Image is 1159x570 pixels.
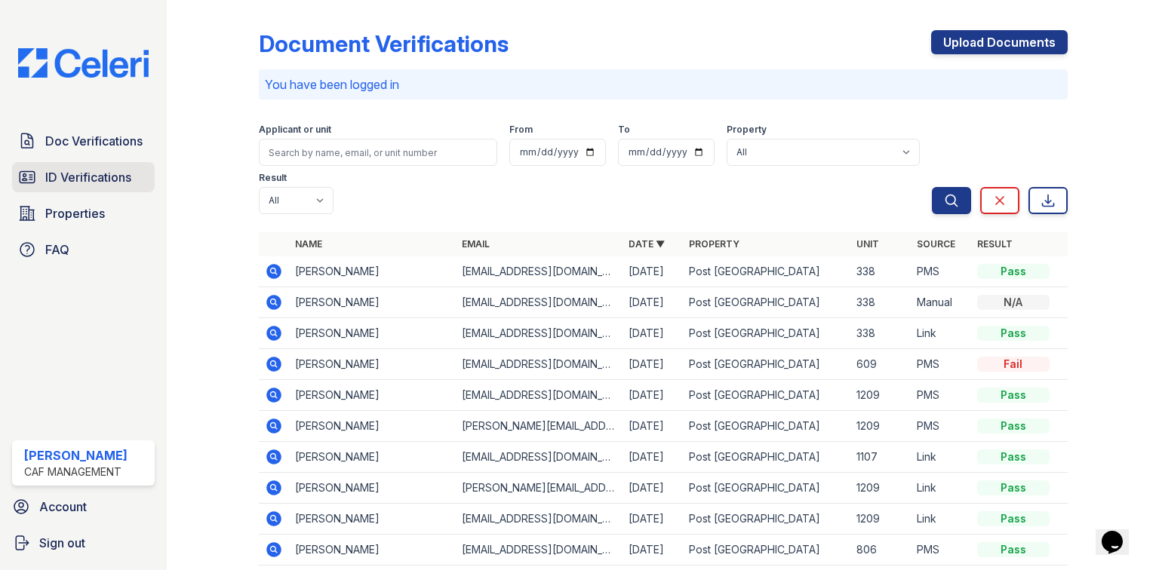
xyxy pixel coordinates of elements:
[1096,510,1144,555] iframe: chat widget
[683,349,850,380] td: Post [GEOGRAPHIC_DATA]
[977,418,1050,434] div: Pass
[977,480,1050,495] div: Pass
[977,357,1050,372] div: Fail
[623,504,683,535] td: [DATE]
[456,411,623,442] td: [PERSON_NAME][EMAIL_ADDRESS][DOMAIN_NAME]
[259,124,331,136] label: Applicant or unit
[623,535,683,565] td: [DATE]
[683,442,850,473] td: Post [GEOGRAPHIC_DATA]
[456,349,623,380] td: [EMAIL_ADDRESS][DOMAIN_NAME]
[977,388,1050,403] div: Pass
[977,264,1050,279] div: Pass
[456,535,623,565] td: [EMAIL_ADDRESS][DOMAIN_NAME]
[24,464,128,480] div: CAF Management
[289,473,456,504] td: [PERSON_NAME]
[911,473,971,504] td: Link
[911,318,971,349] td: Link
[289,535,456,565] td: [PERSON_NAME]
[6,492,161,522] a: Account
[456,380,623,411] td: [EMAIL_ADDRESS][DOMAIN_NAME]
[623,380,683,411] td: [DATE]
[629,238,665,250] a: Date ▼
[289,256,456,287] td: [PERSON_NAME]
[911,442,971,473] td: Link
[456,287,623,318] td: [EMAIL_ADDRESS][DOMAIN_NAME]
[917,238,955,250] a: Source
[623,411,683,442] td: [DATE]
[456,504,623,535] td: [EMAIL_ADDRESS][DOMAIN_NAME]
[456,442,623,473] td: [EMAIL_ADDRESS][DOMAIN_NAME]
[850,473,911,504] td: 1209
[39,498,87,516] span: Account
[265,75,1062,93] p: You have been logged in
[911,535,971,565] td: PMS
[977,449,1050,464] div: Pass
[12,234,155,265] a: FAQ
[24,446,128,464] div: [PERSON_NAME]
[623,318,683,349] td: [DATE]
[289,380,456,411] td: [PERSON_NAME]
[509,124,533,136] label: From
[456,318,623,349] td: [EMAIL_ADDRESS][DOMAIN_NAME]
[850,535,911,565] td: 806
[289,349,456,380] td: [PERSON_NAME]
[6,48,161,78] img: CE_Logo_Blue-a8612792a0a2168367f1c8372b55b34899dd931a85d93a1a3d3e32e68fde9ad4.png
[39,534,85,552] span: Sign out
[683,256,850,287] td: Post [GEOGRAPHIC_DATA]
[977,326,1050,341] div: Pass
[931,30,1068,54] a: Upload Documents
[45,204,105,222] span: Properties
[623,442,683,473] td: [DATE]
[45,168,131,186] span: ID Verifications
[462,238,490,250] a: Email
[456,256,623,287] td: [EMAIL_ADDRESS][DOMAIN_NAME]
[623,287,683,318] td: [DATE]
[6,528,161,558] a: Sign out
[850,504,911,535] td: 1209
[618,124,630,136] label: To
[45,241,69,259] span: FAQ
[689,238,739,250] a: Property
[289,287,456,318] td: [PERSON_NAME]
[289,442,456,473] td: [PERSON_NAME]
[850,318,911,349] td: 338
[456,473,623,504] td: [PERSON_NAME][EMAIL_ADDRESS][DOMAIN_NAME]
[850,287,911,318] td: 338
[259,30,509,57] div: Document Verifications
[623,256,683,287] td: [DATE]
[911,504,971,535] td: Link
[977,542,1050,557] div: Pass
[683,504,850,535] td: Post [GEOGRAPHIC_DATA]
[12,162,155,192] a: ID Verifications
[683,411,850,442] td: Post [GEOGRAPHIC_DATA]
[977,238,1013,250] a: Result
[911,411,971,442] td: PMS
[259,172,287,184] label: Result
[683,318,850,349] td: Post [GEOGRAPHIC_DATA]
[850,380,911,411] td: 1209
[12,126,155,156] a: Doc Verifications
[623,473,683,504] td: [DATE]
[911,349,971,380] td: PMS
[259,139,497,166] input: Search by name, email, or unit number
[683,473,850,504] td: Post [GEOGRAPHIC_DATA]
[856,238,879,250] a: Unit
[683,287,850,318] td: Post [GEOGRAPHIC_DATA]
[911,256,971,287] td: PMS
[683,535,850,565] td: Post [GEOGRAPHIC_DATA]
[295,238,322,250] a: Name
[850,411,911,442] td: 1209
[12,198,155,228] a: Properties
[45,132,143,150] span: Doc Verifications
[289,318,456,349] td: [PERSON_NAME]
[977,295,1050,310] div: N/A
[727,124,767,136] label: Property
[623,349,683,380] td: [DATE]
[289,411,456,442] td: [PERSON_NAME]
[289,504,456,535] td: [PERSON_NAME]
[850,349,911,380] td: 609
[850,442,911,473] td: 1107
[850,256,911,287] td: 338
[683,380,850,411] td: Post [GEOGRAPHIC_DATA]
